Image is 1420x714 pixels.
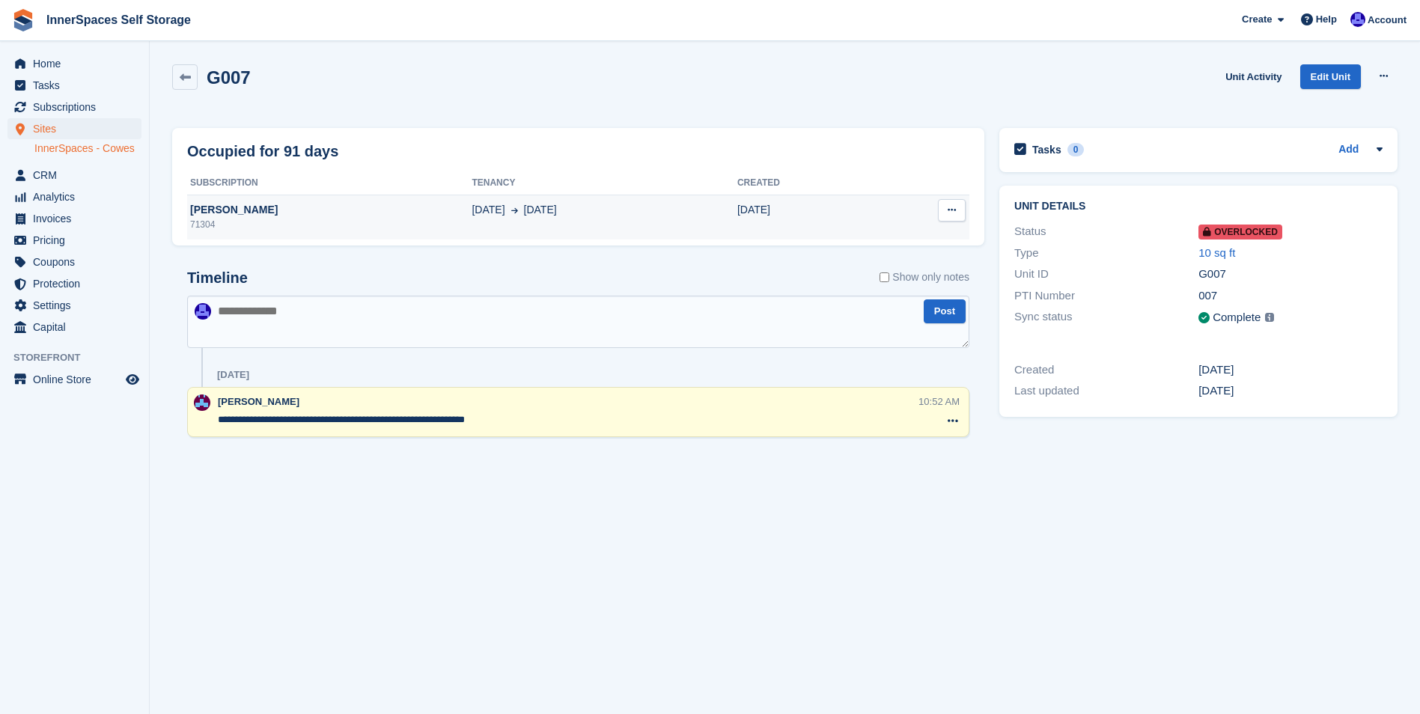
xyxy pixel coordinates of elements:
span: Capital [33,317,123,338]
a: 10 sq ft [1198,246,1235,259]
a: menu [7,208,141,229]
a: menu [7,186,141,207]
div: Last updated [1014,382,1198,400]
div: [DATE] [1198,361,1383,379]
div: PTI Number [1014,287,1198,305]
span: Overlocked [1198,225,1282,239]
h2: Occupied for 91 days [187,140,338,162]
span: Sites [33,118,123,139]
a: menu [7,317,141,338]
h2: G007 [207,67,251,88]
a: Preview store [124,370,141,388]
span: CRM [33,165,123,186]
div: 007 [1198,287,1383,305]
a: menu [7,230,141,251]
span: Protection [33,273,123,294]
th: Created [737,171,871,195]
div: [DATE] [1198,382,1383,400]
div: [PERSON_NAME] [187,202,472,218]
a: Unit Activity [1219,64,1288,89]
div: [DATE] [217,369,249,381]
a: menu [7,118,141,139]
div: 71304 [187,218,472,231]
label: Show only notes [880,269,969,285]
a: menu [7,369,141,390]
td: [DATE] [737,195,871,239]
span: Invoices [33,208,123,229]
a: Edit Unit [1300,64,1361,89]
img: Russell Harding [1350,12,1365,27]
button: Post [924,299,966,324]
div: Unit ID [1014,266,1198,283]
div: Type [1014,245,1198,262]
a: menu [7,165,141,186]
span: Create [1242,12,1272,27]
div: Sync status [1014,308,1198,327]
th: Subscription [187,171,472,195]
span: Account [1368,13,1407,28]
h2: Timeline [187,269,248,287]
a: Add [1338,141,1359,159]
a: InnerSpaces - Cowes [34,141,141,156]
span: Home [33,53,123,74]
span: Storefront [13,350,149,365]
span: Subscriptions [33,97,123,118]
img: stora-icon-8386f47178a22dfd0bd8f6a31ec36ba5ce8667c1dd55bd0f319d3a0aa187defe.svg [12,9,34,31]
h2: Unit details [1014,201,1383,213]
span: Help [1316,12,1337,27]
div: 0 [1067,143,1085,156]
span: Analytics [33,186,123,207]
h2: Tasks [1032,143,1061,156]
span: [DATE] [472,202,505,218]
a: menu [7,97,141,118]
a: menu [7,75,141,96]
span: [DATE] [524,202,557,218]
span: Settings [33,295,123,316]
div: G007 [1198,266,1383,283]
span: Online Store [33,369,123,390]
a: menu [7,273,141,294]
th: Tenancy [472,171,737,195]
a: InnerSpaces Self Storage [40,7,197,32]
span: Pricing [33,230,123,251]
a: menu [7,53,141,74]
a: menu [7,295,141,316]
input: Show only notes [880,269,889,285]
img: icon-info-grey-7440780725fd019a000dd9b08b2336e03edf1995a4989e88bcd33f0948082b44.svg [1265,313,1274,322]
span: Tasks [33,75,123,96]
span: Coupons [33,251,123,272]
div: Complete [1213,309,1261,326]
span: [PERSON_NAME] [218,396,299,407]
div: 10:52 AM [918,394,960,409]
img: Russell Harding [195,303,211,320]
div: Status [1014,223,1198,240]
img: Paul Allo [194,394,210,411]
div: Created [1014,361,1198,379]
a: menu [7,251,141,272]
